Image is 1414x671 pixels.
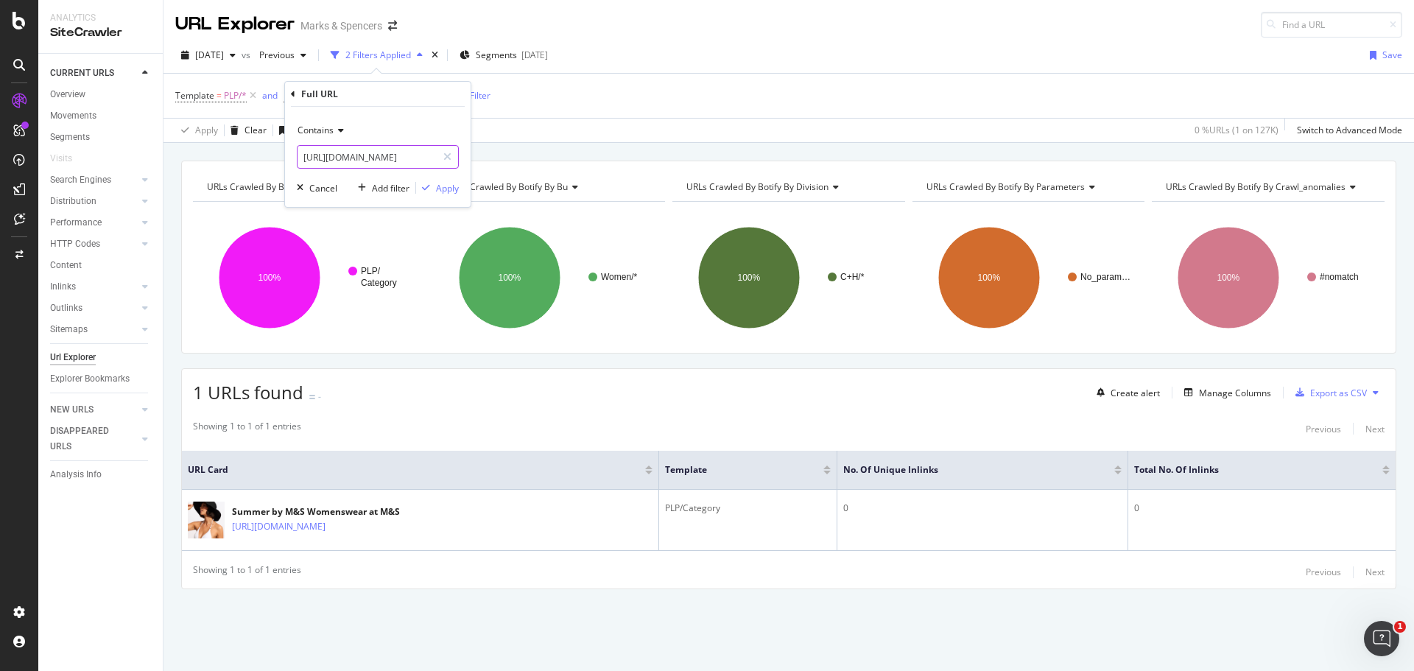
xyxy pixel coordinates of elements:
div: Previous [1306,423,1341,435]
a: Sitemaps [50,322,138,337]
span: Template [175,89,214,102]
text: PLP/ [361,266,381,276]
button: Export as CSV [1290,381,1367,404]
a: CURRENT URLS [50,66,138,81]
svg: A chart. [672,214,905,342]
a: Url Explorer [50,350,152,365]
div: arrow-right-arrow-left [388,21,397,31]
a: Visits [50,151,87,166]
div: 2 Filters Applied [345,49,411,61]
div: PLP/Category [665,502,831,515]
div: times [429,48,441,63]
button: Previous [1306,563,1341,581]
a: HTTP Codes [50,236,138,252]
span: URLs Crawled By Botify By parameters [926,180,1085,193]
span: PLP/* [224,85,247,106]
button: Apply [416,180,459,195]
button: Switch to Advanced Mode [1291,119,1402,142]
a: Movements [50,108,152,124]
button: Create alert [1091,381,1160,404]
text: 100% [977,273,1000,283]
div: Explorer Bookmarks [50,371,130,387]
button: Clear [225,119,267,142]
a: Inlinks [50,279,138,295]
div: Movements [50,108,96,124]
button: [DATE] [175,43,242,67]
svg: A chart. [1152,214,1385,342]
div: Clear [245,124,267,136]
button: Next [1365,563,1385,581]
div: 0 % URLs ( 1 on 127K ) [1195,124,1278,136]
div: Apply [195,124,218,136]
a: Outlinks [50,301,138,316]
text: 100% [258,273,281,283]
span: Segments [476,49,517,61]
a: Segments [50,130,152,145]
svg: A chart. [193,214,426,342]
button: Cancel [291,180,337,195]
span: = [217,89,222,102]
div: Next [1365,423,1385,435]
text: Category [361,278,397,288]
button: Previous [253,43,312,67]
div: Analytics [50,12,151,24]
div: 0 [1134,502,1390,515]
span: Full URL [284,89,316,102]
button: Previous [1306,420,1341,438]
h4: URLs Crawled By Botify By template [204,175,412,199]
div: NEW URLS [50,402,94,418]
text: 100% [1217,273,1240,283]
div: SiteCrawler [50,24,151,41]
div: URL Explorer [175,12,295,37]
div: Add filter [372,182,409,194]
div: 0 [843,502,1122,515]
div: Apply [436,182,459,194]
svg: A chart. [433,214,666,342]
span: URLs Crawled By Botify By crawl_anomalies [1166,180,1346,193]
button: 2 Filters Applied [325,43,429,67]
a: Content [50,258,152,273]
div: Segments [50,130,90,145]
div: Marks & Spencers [300,18,382,33]
span: Template [665,463,801,477]
button: and [262,88,278,102]
div: Showing 1 to 1 of 1 entries [193,420,301,438]
div: Visits [50,151,72,166]
span: URL Card [188,463,641,477]
button: Save [273,119,312,142]
text: No_param… [1080,272,1130,282]
button: Next [1365,420,1385,438]
span: No. of Unique Inlinks [843,463,1092,477]
span: Total No. of Inlinks [1134,463,1360,477]
h4: URLs Crawled By Botify By crawl_anomalies [1163,175,1371,199]
div: Content [50,258,82,273]
span: URLs Crawled By Botify By bu [447,180,568,193]
span: 1 URLs found [193,380,303,404]
div: Full URL [301,88,338,100]
button: Save [1364,43,1402,67]
div: Showing 1 to 1 of 1 entries [193,563,301,581]
span: vs [242,49,253,61]
div: [DATE] [521,49,548,61]
div: Cancel [309,182,337,194]
text: 100% [498,273,521,283]
span: 2025 Aug. 30th [195,49,224,61]
div: Inlinks [50,279,76,295]
a: Analysis Info [50,467,152,482]
div: Overview [50,87,85,102]
div: CURRENT URLS [50,66,114,81]
div: Next [1365,566,1385,578]
span: Contains [298,124,334,136]
div: Summer by M&S Womenswear at M&S [232,505,400,519]
div: Manage Columns [1199,387,1271,399]
div: Switch to Advanced Mode [1297,124,1402,136]
a: Distribution [50,194,138,209]
div: Export as CSV [1310,387,1367,399]
input: Find a URL [1261,12,1402,38]
a: Explorer Bookmarks [50,371,152,387]
div: - [318,390,321,403]
a: NEW URLS [50,402,138,418]
a: Overview [50,87,152,102]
